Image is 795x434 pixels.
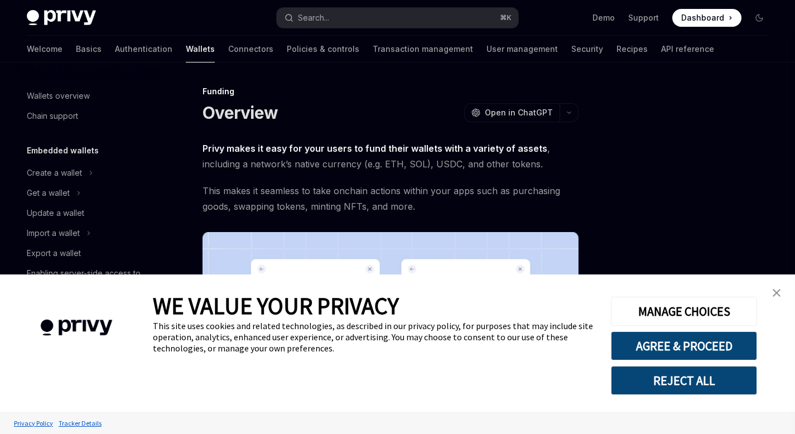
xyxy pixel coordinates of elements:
div: Get a wallet [27,186,70,200]
a: Support [628,12,659,23]
a: Basics [76,36,102,62]
a: Security [571,36,603,62]
div: Wallets overview [27,89,90,103]
div: Import a wallet [27,226,80,240]
a: Chain support [18,106,161,126]
a: Welcome [27,36,62,62]
a: Authentication [115,36,172,62]
a: Enabling server-side access to user wallets [18,263,161,297]
span: This makes it seamless to take onchain actions within your apps such as purchasing goods, swappin... [203,183,579,214]
img: dark logo [27,10,96,26]
a: Tracker Details [56,413,104,433]
span: Dashboard [681,12,724,23]
div: Search... [298,11,329,25]
a: Dashboard [672,9,741,27]
a: Recipes [616,36,648,62]
strong: Privy makes it easy for your users to fund their wallets with a variety of assets [203,143,547,154]
button: Search...⌘K [277,8,518,28]
a: Wallets overview [18,86,161,106]
div: This site uses cookies and related technologies, as described in our privacy policy, for purposes... [153,320,594,354]
a: Update a wallet [18,203,161,223]
a: Transaction management [373,36,473,62]
div: Chain support [27,109,78,123]
img: close banner [773,289,780,297]
button: Toggle dark mode [750,9,768,27]
span: Open in ChatGPT [485,107,553,118]
span: ⌘ K [500,13,512,22]
a: Connectors [228,36,273,62]
a: close banner [765,282,788,304]
h1: Overview [203,103,278,123]
span: WE VALUE YOUR PRIVACY [153,291,399,320]
a: Demo [592,12,615,23]
a: Wallets [186,36,215,62]
span: , including a network’s native currency (e.g. ETH, SOL), USDC, and other tokens. [203,141,579,172]
button: Open in ChatGPT [464,103,560,122]
button: AGREE & PROCEED [611,331,757,360]
div: Export a wallet [27,247,81,260]
a: Privacy Policy [11,413,56,433]
button: REJECT ALL [611,366,757,395]
div: Funding [203,86,579,97]
a: API reference [661,36,714,62]
h5: Embedded wallets [27,144,99,157]
div: Update a wallet [27,206,84,220]
button: MANAGE CHOICES [611,297,757,326]
img: company logo [17,303,136,352]
a: Export a wallet [18,243,161,263]
a: User management [486,36,558,62]
a: Policies & controls [287,36,359,62]
div: Create a wallet [27,166,82,180]
div: Enabling server-side access to user wallets [27,267,154,293]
